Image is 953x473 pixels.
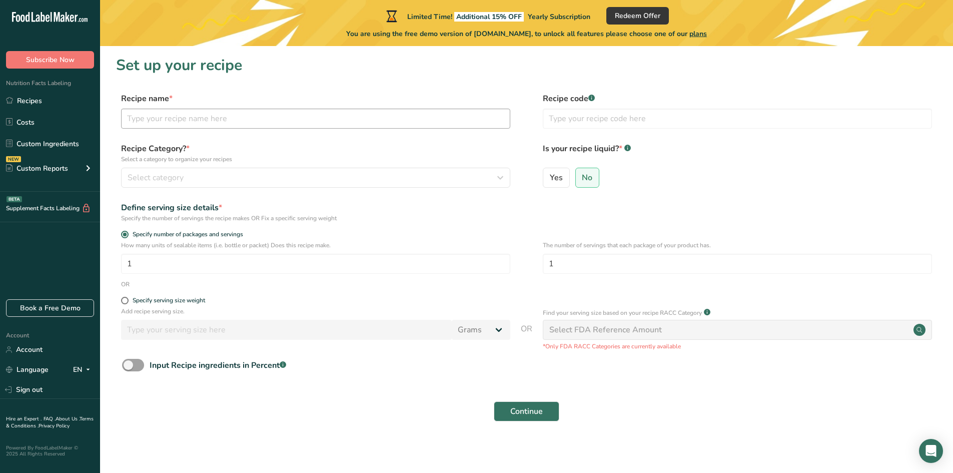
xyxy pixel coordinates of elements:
[7,196,22,202] div: BETA
[346,29,707,39] span: You are using the free demo version of [DOMAIN_NAME], to unlock all features please choose one of...
[528,12,590,22] span: Yearly Subscription
[689,29,707,39] span: plans
[615,11,660,21] span: Redeem Offer
[521,323,532,351] span: OR
[494,401,559,421] button: Continue
[543,109,932,129] input: Type your recipe code here
[116,54,937,77] h1: Set up your recipe
[543,342,932,351] p: *Only FDA RACC Categories are currently available
[549,324,662,336] div: Select FDA Reference Amount
[550,173,563,183] span: Yes
[919,439,943,463] div: Open Intercom Messenger
[121,280,130,289] div: OR
[129,231,243,238] span: Specify number of packages and servings
[543,241,932,250] p: The number of servings that each package of your product has.
[6,361,49,378] a: Language
[454,12,524,22] span: Additional 15% OFF
[543,308,702,317] p: Find your serving size based on your recipe RACC Category
[6,415,94,429] a: Terms & Conditions .
[582,173,592,183] span: No
[39,422,70,429] a: Privacy Policy
[26,55,75,65] span: Subscribe Now
[606,7,669,25] button: Redeem Offer
[73,364,94,376] div: EN
[6,156,21,162] div: NEW
[128,172,184,184] span: Select category
[121,320,452,340] input: Type your serving size here
[121,109,510,129] input: Type your recipe name here
[121,143,510,164] label: Recipe Category?
[44,415,56,422] a: FAQ .
[133,297,205,304] div: Specify serving size weight
[121,168,510,188] button: Select category
[6,163,68,174] div: Custom Reports
[543,143,932,164] label: Is your recipe liquid?
[121,93,510,105] label: Recipe name
[510,405,543,417] span: Continue
[543,93,932,105] label: Recipe code
[56,415,80,422] a: About Us .
[6,51,94,69] button: Subscribe Now
[121,155,510,164] p: Select a category to organize your recipes
[121,241,510,250] p: How many units of sealable items (i.e. bottle or packet) Does this recipe make.
[6,445,94,457] div: Powered By FoodLabelMaker © 2025 All Rights Reserved
[121,214,510,223] div: Specify the number of servings the recipe makes OR Fix a specific serving weight
[121,202,510,214] div: Define serving size details
[150,359,286,371] div: Input Recipe ingredients in Percent
[6,415,42,422] a: Hire an Expert .
[121,307,510,316] p: Add recipe serving size.
[6,299,94,317] a: Book a Free Demo
[384,10,590,22] div: Limited Time!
